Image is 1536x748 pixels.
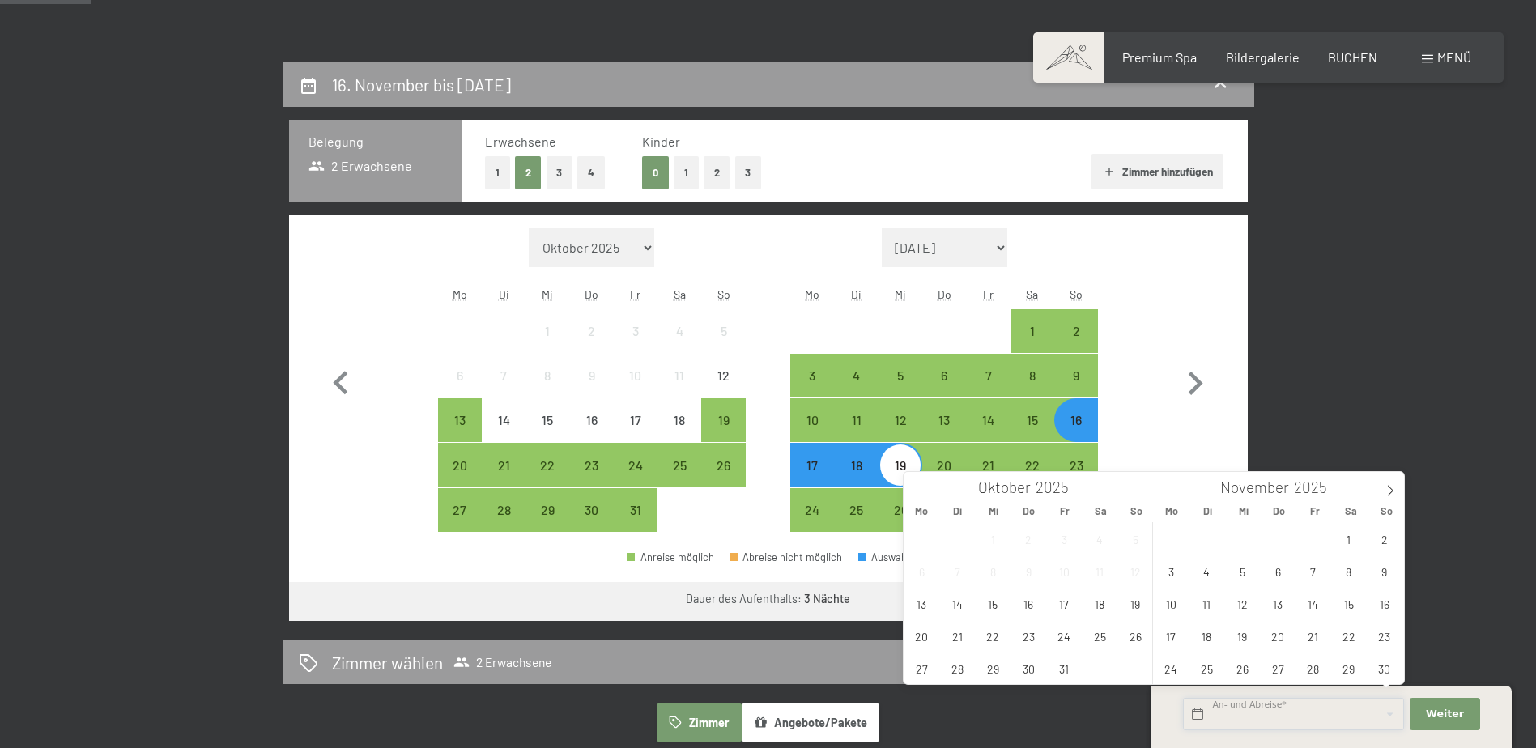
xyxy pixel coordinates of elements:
div: Anreise möglich [482,443,525,487]
div: Mon Nov 10 2025 [790,398,834,442]
span: Oktober 14, 2025 [942,588,973,619]
span: November 15, 2025 [1333,588,1364,619]
input: Year [1289,478,1342,496]
div: Sun Oct 19 2025 [701,398,745,442]
span: November 12, 2025 [1227,588,1258,619]
a: Premium Spa [1122,49,1197,65]
span: Oktober 22, 2025 [977,620,1009,652]
abbr: Montag [805,287,819,301]
div: Mon Oct 06 2025 [438,354,482,397]
div: Thu Oct 30 2025 [570,488,614,532]
span: Oktober 20, 2025 [906,620,938,652]
div: Fri Oct 24 2025 [614,443,657,487]
span: Kinder [642,134,680,149]
span: Erwachsene [485,134,556,149]
div: 6 [924,369,964,410]
span: November 10, 2025 [1155,588,1187,619]
div: 7 [483,369,524,410]
div: Sun Nov 02 2025 [1054,309,1098,353]
div: 12 [880,414,921,454]
span: Oktober 15, 2025 [977,588,1009,619]
div: Anreise möglich [1054,309,1098,353]
div: Sat Oct 11 2025 [657,354,701,397]
span: November 7, 2025 [1297,555,1329,587]
div: Anreise möglich [966,443,1010,487]
abbr: Montag [453,287,467,301]
div: Anreise nicht möglich [657,309,701,353]
span: Oktober 8, 2025 [977,555,1009,587]
div: 4 [659,325,700,365]
div: 10 [615,369,656,410]
span: November 14, 2025 [1297,588,1329,619]
div: Tue Oct 07 2025 [482,354,525,397]
span: November 21, 2025 [1297,620,1329,652]
div: 22 [1012,459,1053,499]
div: 11 [836,414,877,454]
div: Anreise möglich [657,443,701,487]
div: Anreise nicht möglich [657,398,701,442]
span: Oktober 16, 2025 [1013,588,1045,619]
div: 14 [483,414,524,454]
div: 15 [527,414,568,454]
div: Sat Oct 04 2025 [657,309,701,353]
div: Tue Nov 18 2025 [835,443,879,487]
div: 9 [572,369,612,410]
div: Anreise möglich [1011,398,1054,442]
div: Thu Nov 20 2025 [922,443,966,487]
div: Anreise nicht möglich [482,354,525,397]
span: November [1220,480,1289,495]
div: Anreise möglich [701,443,745,487]
button: 0 [642,156,669,189]
span: 2 Erwachsene [308,157,413,175]
div: Wed Oct 01 2025 [525,309,569,353]
div: 14 [968,414,1008,454]
div: Anreise nicht möglich [570,398,614,442]
div: Tue Oct 28 2025 [482,488,525,532]
div: 21 [483,459,524,499]
button: Vorheriger Monat [317,228,364,533]
div: Anreise nicht möglich [525,309,569,353]
div: Anreise möglich [1011,443,1054,487]
div: Mon Nov 03 2025 [790,354,834,397]
div: Anreise nicht möglich [570,354,614,397]
span: Oktober 21, 2025 [942,620,973,652]
div: 26 [880,504,921,544]
div: Anreise nicht möglich [525,354,569,397]
div: Tue Oct 21 2025 [482,443,525,487]
div: 17 [615,414,656,454]
div: Tue Nov 11 2025 [835,398,879,442]
button: 4 [577,156,605,189]
div: Anreise möglich [570,443,614,487]
div: 24 [615,459,656,499]
div: Mon Oct 20 2025 [438,443,482,487]
div: Anreise nicht möglich [438,354,482,397]
span: Oktober 26, 2025 [1120,620,1151,652]
span: Do [1262,506,1297,516]
div: Anreise möglich [1054,398,1098,442]
div: Anreise möglich [835,488,879,532]
span: Oktober 2, 2025 [1013,523,1045,555]
a: Bildergalerie [1226,49,1300,65]
button: 3 [735,156,762,189]
div: Anreise nicht möglich [482,398,525,442]
div: 13 [440,414,480,454]
span: Mo [904,506,939,516]
div: 28 [483,504,524,544]
abbr: Freitag [630,287,640,301]
button: Angebote/Pakete [742,703,879,741]
div: Tue Nov 25 2025 [835,488,879,532]
span: Oktober 19, 2025 [1120,588,1151,619]
abbr: Mittwoch [895,287,906,301]
div: Anreise möglich [922,443,966,487]
span: Oktober 17, 2025 [1049,588,1080,619]
div: Anreise möglich [879,354,922,397]
span: So [1118,506,1154,516]
span: November 13, 2025 [1262,588,1294,619]
span: Oktober 4, 2025 [1084,523,1116,555]
span: Oktober 5, 2025 [1120,523,1151,555]
span: Weiter [1426,707,1464,721]
div: Wed Oct 29 2025 [525,488,569,532]
span: So [1368,506,1404,516]
span: Fr [1047,506,1083,516]
span: Oktober 12, 2025 [1120,555,1151,587]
